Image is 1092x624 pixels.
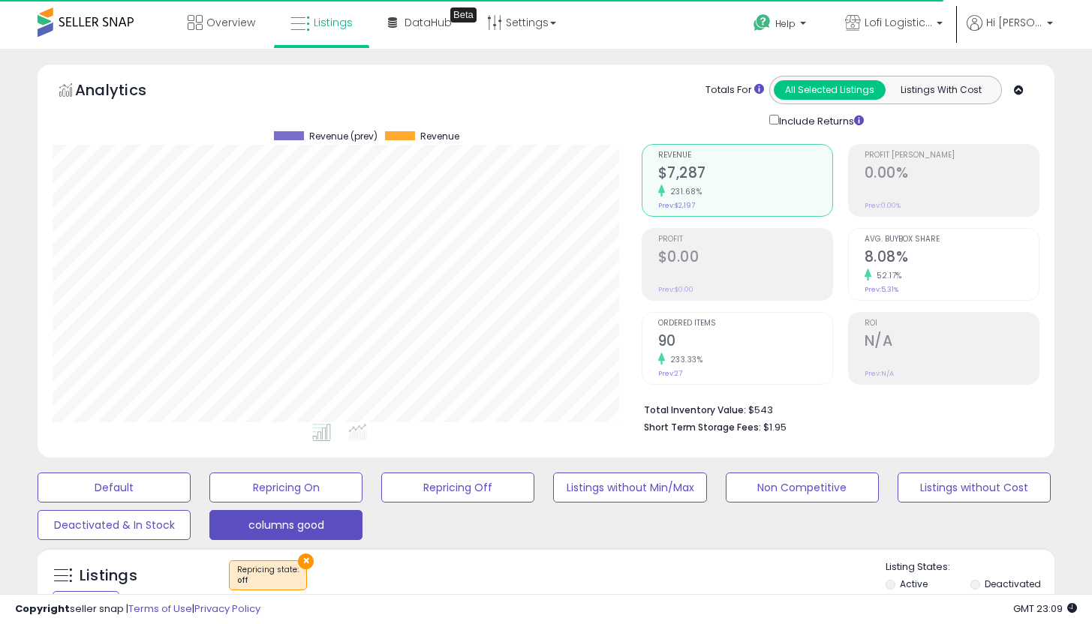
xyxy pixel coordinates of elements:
span: Revenue [420,131,459,142]
a: Privacy Policy [194,601,260,616]
span: Profit [658,235,832,244]
small: 52.17% [871,270,902,281]
button: × [298,553,314,569]
span: Hi [PERSON_NAME] [986,15,1042,30]
span: Revenue (prev) [309,131,378,142]
a: Terms of Use [128,601,192,616]
strong: Copyright [15,601,70,616]
small: Prev: 5.31% [865,285,898,294]
a: Help [742,2,821,49]
button: Listings without Min/Max [553,472,706,502]
span: Lofi Logistics LLC [865,15,932,30]
button: Listings With Cost [885,80,997,100]
h2: 8.08% [865,248,1039,268]
span: Help [775,17,796,30]
span: ROI [865,319,1039,328]
i: Get Help [753,13,772,32]
b: Total Inventory Value: [644,403,746,416]
h2: 0.00% [865,164,1039,184]
h5: Analytics [75,79,176,104]
h2: 90 [658,332,832,352]
label: Deactivated [985,577,1041,590]
span: Profit [PERSON_NAME] [865,151,1039,160]
b: Short Term Storage Fees: [644,421,761,433]
h5: Listings [80,565,137,586]
button: Default [38,472,191,502]
span: DataHub [405,15,452,30]
div: Include Returns [758,112,882,129]
span: Revenue [658,151,832,160]
span: $1.95 [763,420,787,434]
span: Overview [206,15,255,30]
li: $543 [644,400,1028,418]
span: 2025-10-6 23:09 GMT [1013,601,1077,616]
button: Non Competitive [726,472,879,502]
div: Tooltip anchor [450,7,477,22]
small: 233.33% [665,354,703,365]
span: Listings [314,15,353,30]
small: Prev: N/A [865,369,894,378]
button: Deactivated & In Stock [38,510,191,540]
button: Listings without Cost [898,472,1051,502]
span: Ordered Items [658,319,832,328]
button: Repricing On [209,472,362,502]
h2: $7,287 [658,164,832,184]
button: All Selected Listings [774,80,886,100]
button: columns good [209,510,362,540]
button: Repricing Off [381,472,534,502]
div: off [237,575,299,586]
small: Prev: $0.00 [658,285,693,294]
small: Prev: 0.00% [865,201,901,210]
span: Repricing state : [237,564,299,586]
p: Listing States: [886,560,1054,574]
h2: N/A [865,332,1039,352]
small: Prev: 27 [658,369,682,378]
div: seller snap | | [15,602,260,616]
h2: $0.00 [658,248,832,268]
label: Active [900,577,928,590]
div: Totals For [705,83,764,97]
span: Avg. Buybox Share [865,235,1039,244]
small: Prev: $2,197 [658,201,695,210]
a: Hi [PERSON_NAME] [967,15,1053,49]
small: 231.68% [665,186,702,197]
